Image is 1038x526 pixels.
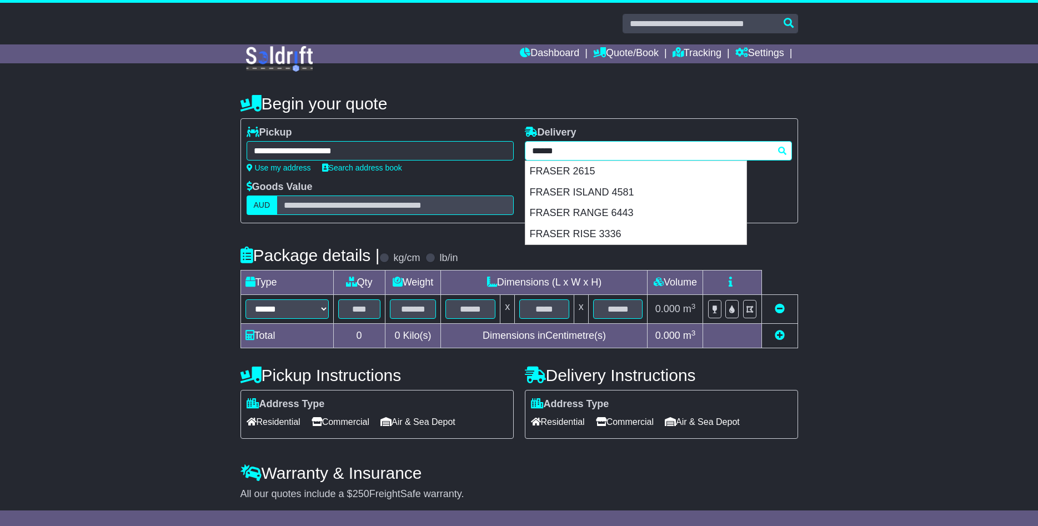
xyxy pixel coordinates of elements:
a: Search address book [322,163,402,172]
h4: Delivery Instructions [525,366,798,384]
td: Qty [333,270,385,295]
span: Residential [531,413,585,430]
a: Add new item [775,330,785,341]
span: Commercial [596,413,654,430]
h4: Pickup Instructions [240,366,514,384]
sup: 3 [691,302,696,310]
span: 0.000 [655,330,680,341]
sup: 3 [691,329,696,337]
span: Residential [247,413,300,430]
span: m [683,303,696,314]
span: Air & Sea Depot [380,413,455,430]
typeahead: Please provide city [525,141,792,161]
label: Goods Value [247,181,313,193]
h4: Package details | [240,246,380,264]
td: 0 [333,324,385,348]
label: Delivery [525,127,576,139]
div: FRASER RANGE 6443 [525,203,746,224]
div: FRASER ISLAND 4581 [525,182,746,203]
label: AUD [247,196,278,215]
a: Settings [735,44,784,63]
span: 250 [353,488,369,499]
div: FRASER 2615 [525,161,746,182]
td: Dimensions (L x W x H) [441,270,648,295]
div: All our quotes include a $ FreightSafe warranty. [240,488,798,500]
a: Use my address [247,163,311,172]
a: Quote/Book [593,44,659,63]
h4: Begin your quote [240,94,798,113]
td: Type [240,270,333,295]
td: x [500,295,515,324]
label: Address Type [531,398,609,410]
label: lb/in [439,252,458,264]
span: Commercial [312,413,369,430]
label: Pickup [247,127,292,139]
label: kg/cm [393,252,420,264]
td: Dimensions in Centimetre(s) [441,324,648,348]
label: Address Type [247,398,325,410]
span: 0.000 [655,303,680,314]
td: x [574,295,588,324]
td: Kilo(s) [385,324,441,348]
span: m [683,330,696,341]
span: Air & Sea Depot [665,413,740,430]
td: Volume [648,270,703,295]
div: FRASER RISE 3336 [525,224,746,245]
a: Remove this item [775,303,785,314]
span: 0 [394,330,400,341]
td: Total [240,324,333,348]
h4: Warranty & Insurance [240,464,798,482]
a: Tracking [673,44,721,63]
td: Weight [385,270,441,295]
a: Dashboard [520,44,579,63]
